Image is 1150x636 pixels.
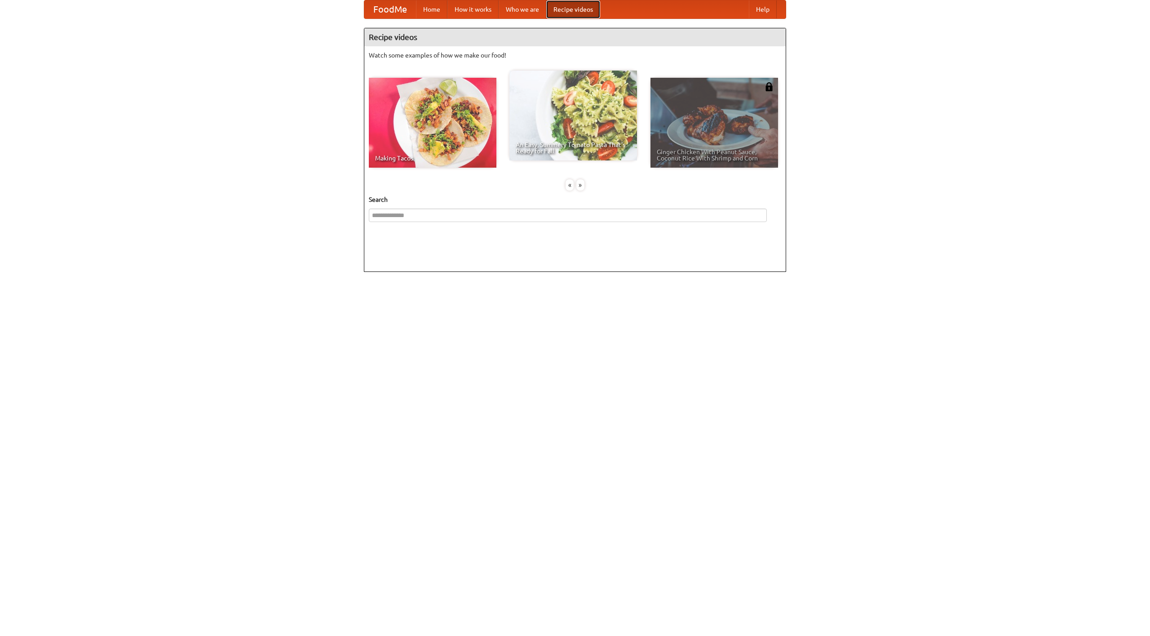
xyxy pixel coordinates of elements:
img: 483408.png [765,82,774,91]
p: Watch some examples of how we make our food! [369,51,781,60]
a: Who we are [499,0,546,18]
a: An Easy, Summery Tomato Pasta That's Ready for Fall [509,71,637,160]
a: Making Tacos [369,78,496,168]
h4: Recipe videos [364,28,786,46]
span: Making Tacos [375,155,490,161]
div: » [576,179,584,191]
h5: Search [369,195,781,204]
a: Home [416,0,447,18]
a: Recipe videos [546,0,600,18]
a: Help [749,0,777,18]
span: An Easy, Summery Tomato Pasta That's Ready for Fall [516,142,631,154]
a: FoodMe [364,0,416,18]
a: How it works [447,0,499,18]
div: « [566,179,574,191]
